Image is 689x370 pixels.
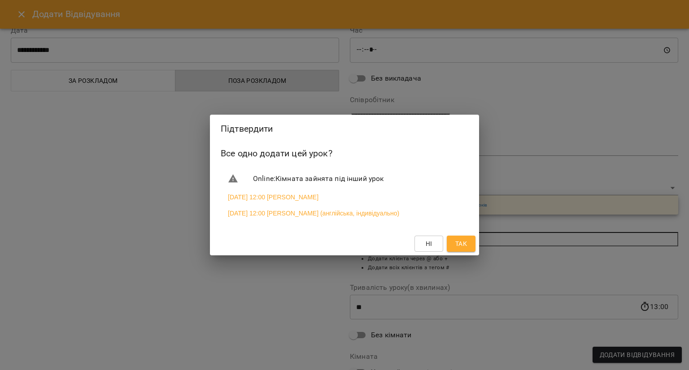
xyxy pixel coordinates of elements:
[414,236,443,252] button: Ні
[253,173,461,184] span: Online : Кімната зайнята під інший урок
[228,209,399,218] a: [DATE] 12:00 [PERSON_NAME] (англійська, індивідуально)
[426,238,432,249] span: Ні
[221,122,468,136] h2: Підтвердити
[455,238,467,249] span: Так
[221,146,468,160] h6: Все одно додати цей урок?
[447,236,475,252] button: Так
[228,193,318,202] a: [DATE] 12:00 [PERSON_NAME]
